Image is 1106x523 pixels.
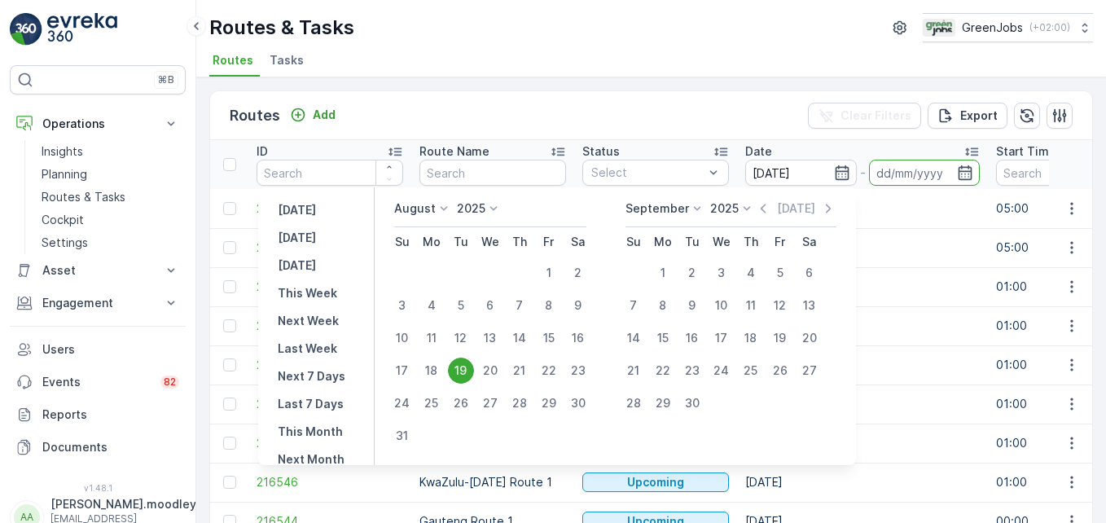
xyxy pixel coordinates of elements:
[621,292,647,319] div: 7
[737,424,988,463] td: [DATE]
[737,306,988,345] td: [DATE]
[411,463,574,502] td: KwaZulu-[DATE] Route 1
[738,260,764,286] div: 4
[42,374,151,390] p: Events
[10,333,186,366] a: Users
[257,318,403,334] a: 216550
[223,241,236,254] div: Toggle Row Selected
[507,358,533,384] div: 21
[477,390,503,416] div: 27
[271,367,352,386] button: Next 7 Days
[278,341,337,357] p: Last Week
[257,279,403,295] a: 216551
[840,108,911,124] p: Clear Filters
[42,143,83,160] p: Insights
[278,451,345,468] p: Next Month
[10,13,42,46] img: logo
[271,283,344,303] button: This Week
[35,209,186,231] a: Cockpit
[767,260,793,286] div: 5
[42,235,88,251] p: Settings
[389,325,415,351] div: 10
[679,390,705,416] div: 30
[582,143,620,160] p: Status
[278,202,316,218] p: [DATE]
[738,325,764,351] div: 18
[257,435,403,451] a: 216547
[42,116,153,132] p: Operations
[42,439,179,455] p: Documents
[565,390,591,416] div: 30
[650,325,676,351] div: 15
[257,160,403,186] input: Search
[278,396,344,412] p: Last 7 Days
[271,256,323,275] button: Tomorrow
[621,358,647,384] div: 21
[923,19,955,37] img: Green_Jobs_Logo.png
[42,262,153,279] p: Asset
[621,390,647,416] div: 28
[257,396,403,412] span: 216548
[707,227,736,257] th: Wednesday
[35,163,186,186] a: Planning
[35,186,186,209] a: Routes & Tasks
[737,345,988,385] td: [DATE]
[271,450,351,469] button: Next Month
[417,227,446,257] th: Monday
[477,358,503,384] div: 20
[283,105,342,125] button: Add
[158,73,174,86] p: ⌘B
[564,227,593,257] th: Saturday
[797,260,823,286] div: 6
[278,313,339,329] p: Next Week
[534,227,564,257] th: Friday
[278,285,337,301] p: This Week
[10,366,186,398] a: Events82
[164,376,176,389] p: 82
[257,240,403,256] a: 216632
[797,325,823,351] div: 20
[10,287,186,319] button: Engagement
[389,390,415,416] div: 24
[419,143,489,160] p: Route Name
[394,200,436,217] p: August
[10,431,186,464] a: Documents
[42,212,84,228] p: Cockpit
[388,227,417,257] th: Sunday
[536,390,562,416] div: 29
[996,143,1056,160] p: Start Time
[650,358,676,384] div: 22
[710,200,739,217] p: 2025
[278,424,343,440] p: This Month
[223,280,236,293] div: Toggle Row Selected
[1029,21,1070,34] p: ( +02:00 )
[47,13,117,46] img: logo_light-DOdMpM7g.png
[419,292,445,319] div: 4
[928,103,1007,129] button: Export
[797,292,823,319] div: 13
[650,260,676,286] div: 1
[257,357,403,373] a: 216549
[213,52,253,68] span: Routes
[709,358,735,384] div: 24
[565,292,591,319] div: 9
[738,292,764,319] div: 11
[745,160,857,186] input: dd/mm/yyyy
[767,358,793,384] div: 26
[10,108,186,140] button: Operations
[257,200,403,217] a: 216633
[448,390,474,416] div: 26
[278,230,316,246] p: [DATE]
[448,358,474,384] div: 19
[536,292,562,319] div: 8
[745,143,772,160] p: Date
[278,257,316,274] p: [DATE]
[389,358,415,384] div: 17
[10,398,186,431] a: Reports
[389,423,415,449] div: 31
[679,358,705,384] div: 23
[738,358,764,384] div: 25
